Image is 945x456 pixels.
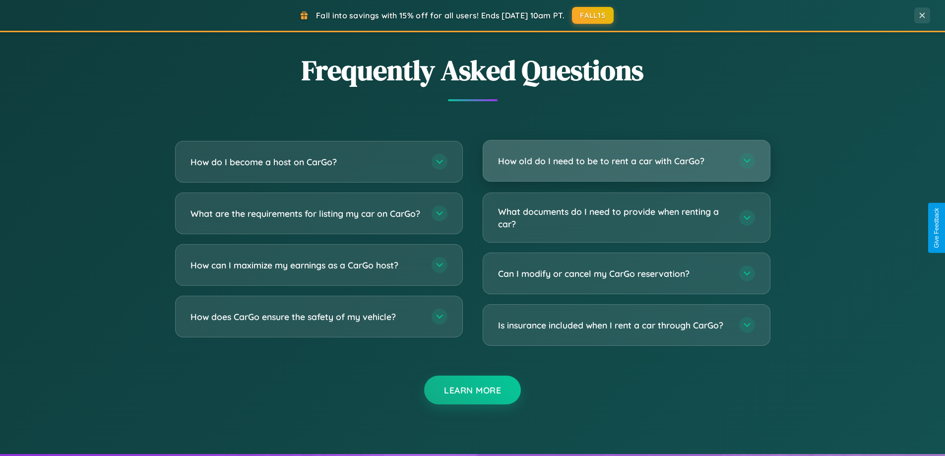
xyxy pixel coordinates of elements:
h3: Can I modify or cancel my CarGo reservation? [498,267,729,280]
div: Give Feedback [933,208,940,248]
h2: Frequently Asked Questions [175,51,770,89]
h3: What are the requirements for listing my car on CarGo? [190,207,422,220]
h3: How does CarGo ensure the safety of my vehicle? [190,311,422,323]
h3: How do I become a host on CarGo? [190,156,422,168]
h3: Is insurance included when I rent a car through CarGo? [498,319,729,331]
button: FALL15 [572,7,614,24]
h3: What documents do I need to provide when renting a car? [498,205,729,230]
h3: How can I maximize my earnings as a CarGo host? [190,259,422,271]
h3: How old do I need to be to rent a car with CarGo? [498,155,729,167]
button: Learn More [424,376,521,404]
span: Fall into savings with 15% off for all users! Ends [DATE] 10am PT. [316,10,565,20]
